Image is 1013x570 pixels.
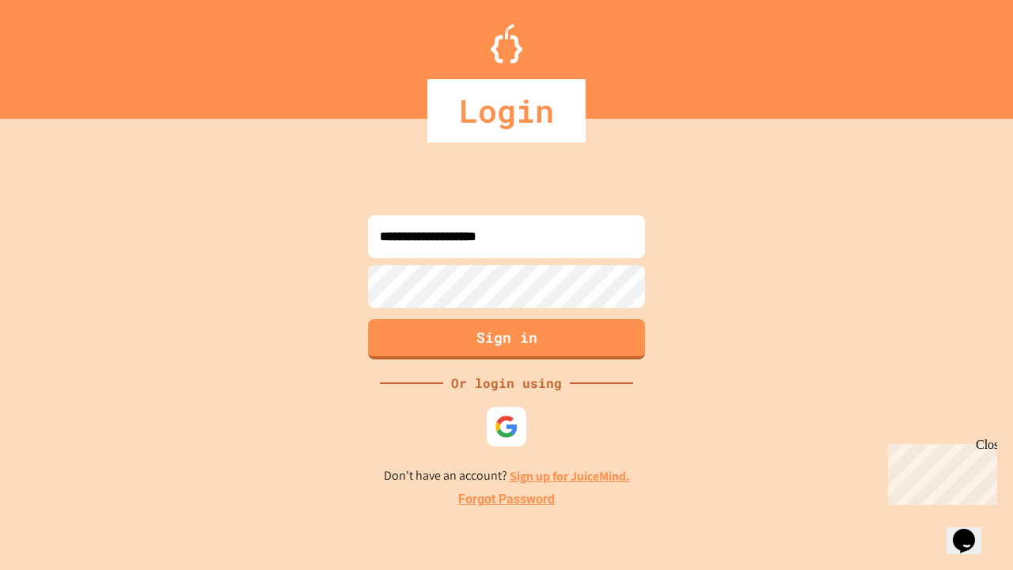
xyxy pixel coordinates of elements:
iframe: chat widget [882,438,997,505]
div: Login [427,79,586,142]
button: Sign in [368,319,645,359]
div: Chat with us now!Close [6,6,109,101]
a: Forgot Password [458,490,555,509]
div: Or login using [443,374,570,393]
a: Sign up for JuiceMind. [510,468,630,484]
img: google-icon.svg [495,415,518,439]
iframe: chat widget [947,507,997,554]
p: Don't have an account? [384,466,630,486]
img: Logo.svg [491,24,522,63]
